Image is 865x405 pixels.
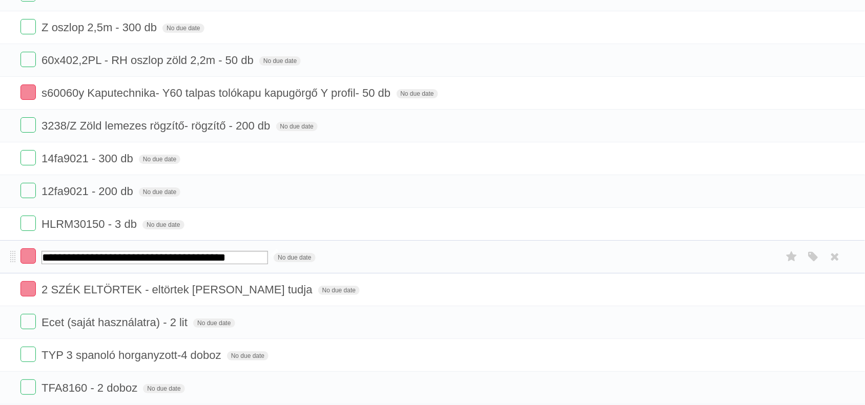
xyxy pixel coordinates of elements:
span: 2 SZÉK ELTÖRTEK - eltörtek [PERSON_NAME] tudja [42,283,315,296]
span: No due date [227,351,269,360]
span: TYP 3 spanoló horganyzott-4 doboz [42,349,224,361]
span: TFA8160 - 2 doboz [42,381,140,394]
span: HLRM30150 - 3 db [42,218,139,230]
label: Done [20,84,36,100]
span: No due date [139,155,180,164]
span: No due date [259,56,301,66]
span: No due date [397,89,438,98]
span: No due date [143,384,184,393]
label: Done [20,52,36,67]
span: 3238/Z Zöld lemezes rögzítő- rögzítő - 200 db [42,119,273,132]
span: No due date [139,187,180,197]
span: No due date [162,24,204,33]
span: 60x402,2PL - RH oszlop zöld 2,2m - 50 db [42,54,256,67]
span: 14fa9021 - 300 db [42,152,136,165]
label: Done [20,216,36,231]
span: s60060y Kaputechnika- Y60 talpas tolókapu kapugörgő Y profil- 50 db [42,87,393,99]
span: Ecet (saját használatra) - 2 lit [42,316,190,329]
label: Done [20,248,36,264]
label: Star task [782,248,801,265]
span: No due date [318,286,360,295]
label: Done [20,281,36,296]
label: Done [20,19,36,34]
span: No due date [274,253,315,262]
span: No due date [193,318,235,328]
label: Done [20,347,36,362]
span: No due date [142,220,184,229]
label: Done [20,150,36,165]
label: Done [20,117,36,133]
label: Done [20,183,36,198]
span: Z oszlop 2,5m - 300 db [42,21,159,34]
span: 12fa9021 - 200 db [42,185,136,198]
label: Done [20,379,36,395]
span: No due date [276,122,318,131]
label: Done [20,314,36,329]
